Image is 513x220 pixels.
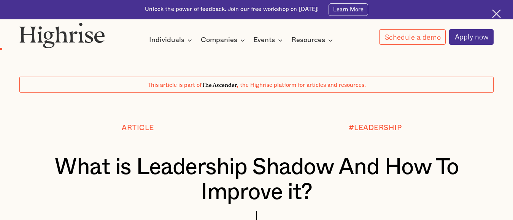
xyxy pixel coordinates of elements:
[449,29,494,45] a: Apply now
[202,80,237,87] span: The Ascender
[145,6,319,13] div: Unlock the power of feedback. Join our free workshop on [DATE]!
[149,36,184,45] div: Individuals
[253,36,275,45] div: Events
[329,3,368,16] a: Learn More
[39,155,474,205] h1: What is Leadership Shadow And How To Improve it?
[149,36,194,45] div: Individuals
[349,124,402,132] div: #LEADERSHIP
[291,36,325,45] div: Resources
[201,36,237,45] div: Companies
[122,124,154,132] div: Article
[19,22,105,48] img: Highrise logo
[237,82,366,88] span: , the Highrise platform for articles and resources.
[492,9,501,18] img: Cross icon
[253,36,285,45] div: Events
[201,36,247,45] div: Companies
[148,82,202,88] span: This article is part of
[291,36,335,45] div: Resources
[379,29,446,45] a: Schedule a demo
